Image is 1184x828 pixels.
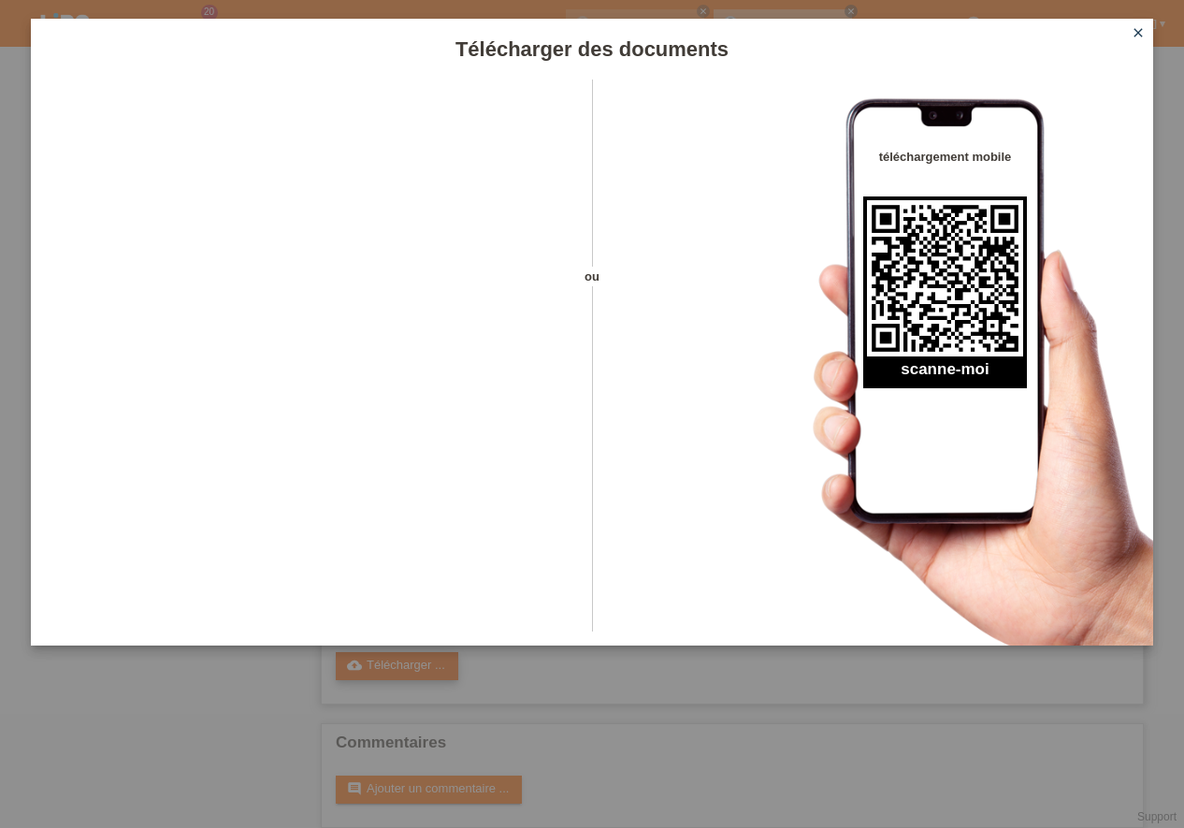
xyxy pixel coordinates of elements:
span: ou [559,267,625,286]
h4: téléchargement mobile [863,150,1027,164]
i: close [1131,25,1146,40]
iframe: Upload [59,126,559,594]
h2: scanne-moi [863,360,1027,388]
h1: Télécharger des documents [31,37,1153,61]
a: close [1126,23,1150,45]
